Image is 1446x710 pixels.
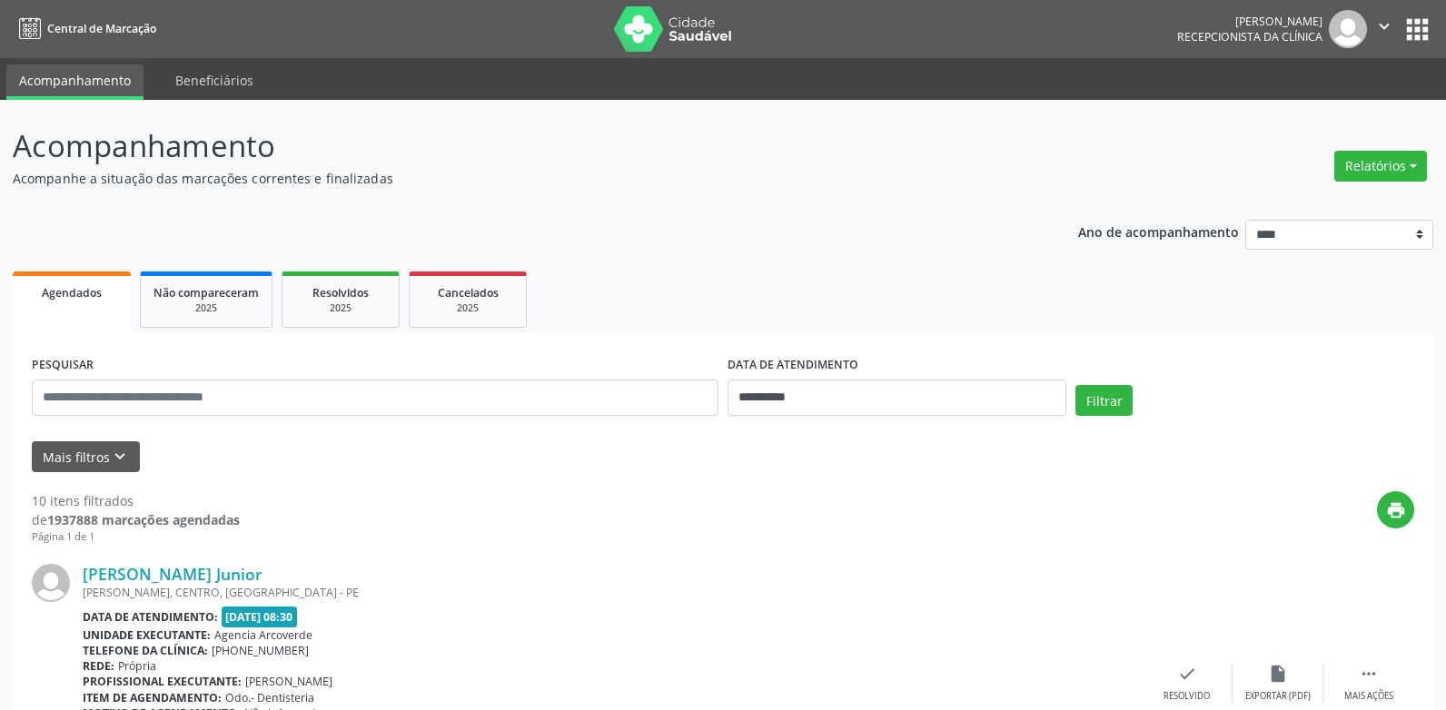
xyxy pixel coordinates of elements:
[110,447,130,467] i: keyboard_arrow_down
[222,606,298,627] span: [DATE] 08:30
[83,609,218,625] b: Data de atendimento:
[1329,10,1367,48] img: img
[1377,491,1414,528] button: print
[312,285,369,301] span: Resolvidos
[1078,220,1239,242] p: Ano de acompanhamento
[1334,151,1427,182] button: Relatórios
[1177,29,1322,44] span: Recepcionista da clínica
[225,690,314,705] span: Odo.- Dentisteria
[728,351,858,380] label: DATA DE ATENDIMENTO
[163,64,266,96] a: Beneficiários
[212,643,309,658] span: [PHONE_NUMBER]
[13,169,1007,188] p: Acompanhe a situação das marcações correntes e finalizadas
[13,123,1007,169] p: Acompanhamento
[1374,16,1394,36] i: 
[1359,664,1379,684] i: 
[422,301,513,315] div: 2025
[1245,690,1311,703] div: Exportar (PDF)
[32,510,240,529] div: de
[83,658,114,674] b: Rede:
[32,491,240,510] div: 10 itens filtrados
[1075,385,1133,416] button: Filtrar
[83,643,208,658] b: Telefone da clínica:
[1177,664,1197,684] i: check
[295,301,386,315] div: 2025
[6,64,144,100] a: Acompanhamento
[1177,14,1322,29] div: [PERSON_NAME]
[32,351,94,380] label: PESQUISAR
[42,285,102,301] span: Agendados
[47,21,156,36] span: Central de Marcação
[1268,664,1288,684] i: insert_drive_file
[32,441,140,473] button: Mais filtroskeyboard_arrow_down
[83,690,222,705] b: Item de agendamento:
[13,14,156,44] a: Central de Marcação
[83,627,211,643] b: Unidade executante:
[83,585,1142,600] div: [PERSON_NAME], CENTRO, [GEOGRAPHIC_DATA] - PE
[118,658,156,674] span: Própria
[32,564,70,602] img: img
[214,627,312,643] span: Agencia Arcoverde
[47,511,240,528] strong: 1937888 marcações agendadas
[154,301,259,315] div: 2025
[154,285,259,301] span: Não compareceram
[1344,690,1393,703] div: Mais ações
[1401,14,1433,45] button: apps
[1367,10,1401,48] button: 
[83,674,242,689] b: Profissional executante:
[32,529,240,545] div: Página 1 de 1
[1164,690,1210,703] div: Resolvido
[1386,500,1406,520] i: print
[83,564,262,584] a: [PERSON_NAME] Junior
[438,285,499,301] span: Cancelados
[245,674,332,689] span: [PERSON_NAME]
